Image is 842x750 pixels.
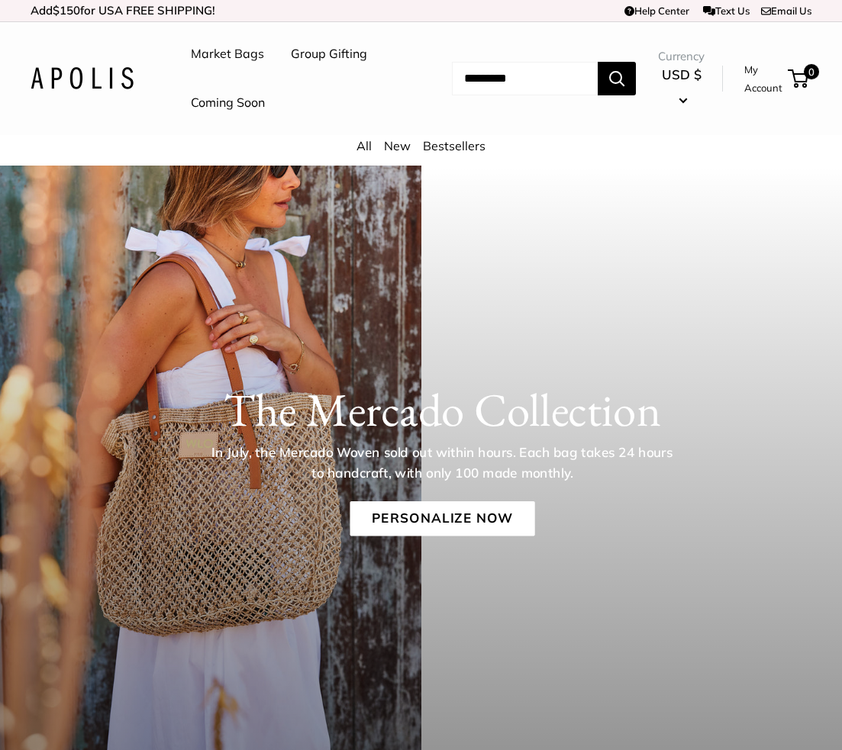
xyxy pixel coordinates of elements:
[291,43,367,66] a: Group Gifting
[761,5,811,17] a: Email Us
[744,60,782,98] a: My Account
[789,69,808,88] a: 0
[356,138,372,153] a: All
[703,5,750,17] a: Text Us
[350,501,534,536] a: Personalize Now
[423,138,486,153] a: Bestsellers
[658,63,705,111] button: USD $
[598,62,636,95] button: Search
[658,46,705,67] span: Currency
[206,443,678,483] p: In July, the Mercado Woven sold out within hours. Each bag takes 24 hours to handcraft, with only...
[384,138,411,153] a: New
[191,43,264,66] a: Market Bags
[804,64,819,79] span: 0
[53,3,80,18] span: $150
[71,382,813,437] h1: The Mercado Collection
[662,66,702,82] span: USD $
[31,67,134,89] img: Apolis
[452,62,598,95] input: Search...
[624,5,689,17] a: Help Center
[191,92,265,114] a: Coming Soon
